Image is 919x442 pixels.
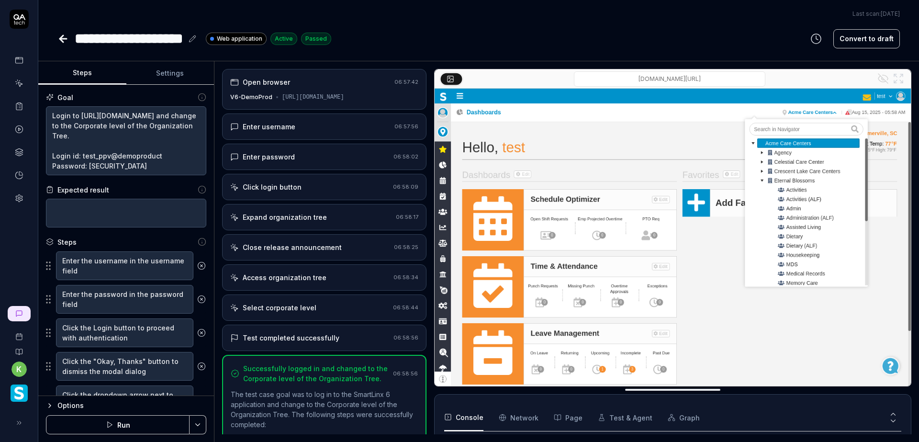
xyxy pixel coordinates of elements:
[38,62,126,85] button: Steps
[243,182,302,192] div: Click login button
[270,33,297,45] div: Active
[193,357,210,376] button: Remove step
[393,334,418,341] time: 06:58:56
[46,318,206,348] div: Suggestions
[4,377,34,404] button: Smartlinx Logo
[243,333,339,343] div: Test completed successfully
[394,123,418,130] time: 06:57:56
[393,304,418,311] time: 06:58:44
[193,395,210,414] button: Remove step
[881,10,900,17] time: [DATE]
[396,214,418,220] time: 06:58:17
[46,400,206,411] button: Options
[282,93,344,102] div: [URL][DOMAIN_NAME]
[206,32,267,45] a: Web application
[57,400,206,411] div: Options
[243,77,290,87] div: Open browser
[193,290,210,309] button: Remove step
[875,71,891,86] button: Show all interative elements
[598,404,652,431] button: Test & Agent
[46,415,190,434] button: Run
[243,212,327,222] div: Expand organization tree
[4,325,34,340] a: Book a call with us
[4,340,34,356] a: Documentation
[243,272,326,283] div: Access organization tree
[57,185,109,195] div: Expected result
[554,404,583,431] button: Page
[11,362,27,377] button: k
[393,370,418,377] time: 06:58:56
[668,404,700,431] button: Graph
[46,385,206,425] div: Suggestions
[217,34,262,43] span: Web application
[805,29,828,48] button: View version history
[243,242,342,252] div: Close release announcement
[499,404,538,431] button: Network
[193,323,210,342] button: Remove step
[243,152,295,162] div: Enter password
[46,351,206,381] div: Suggestions
[126,62,214,85] button: Settings
[230,93,272,102] div: V6-DemoProd
[435,89,911,386] img: Screenshot
[852,10,900,18] button: Last scan:[DATE]
[193,256,210,275] button: Remove step
[833,29,900,48] button: Convert to draft
[444,404,483,431] button: Console
[891,71,906,86] button: Open in full screen
[243,363,389,384] div: Successfully logged in and changed to the Corporate level of the Organization Tree.
[852,10,900,18] span: Last scan:
[57,92,73,102] div: Goal
[8,306,31,321] a: New conversation
[393,153,418,160] time: 06:58:02
[394,79,418,85] time: 06:57:42
[301,33,331,45] div: Passed
[11,385,28,402] img: Smartlinx Logo
[394,244,418,250] time: 06:58:25
[243,303,316,313] div: Select corporate level
[46,284,206,314] div: Suggestions
[393,274,418,281] time: 06:58:34
[57,237,77,247] div: Steps
[46,251,206,281] div: Suggestions
[231,389,418,430] p: The test case goal was to log in to the SmartLinx 6 application and change to the Corporate level...
[243,122,295,132] div: Enter username
[393,183,418,190] time: 06:58:09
